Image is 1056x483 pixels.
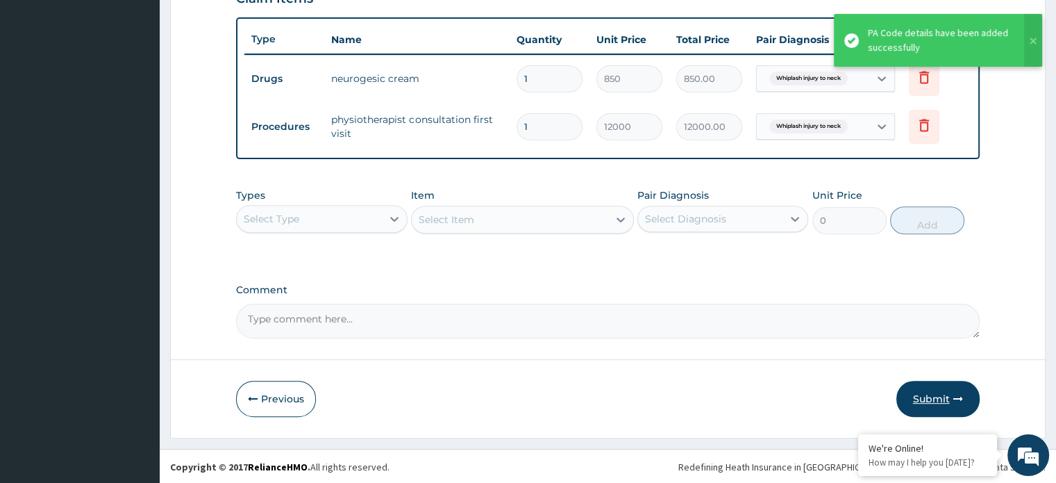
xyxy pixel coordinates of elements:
td: Drugs [244,66,324,92]
label: Comment [236,284,979,296]
p: How may I help you today? [869,457,987,468]
button: Submit [896,381,980,417]
div: Select Type [244,212,299,226]
label: Unit Price [812,188,862,202]
td: neurogesic cream [324,65,509,92]
span: We're online! [81,150,192,290]
div: Minimize live chat window [228,7,261,40]
th: Pair Diagnosis [749,26,902,54]
label: Pair Diagnosis [637,188,709,202]
span: Whiplash injury to neck [769,120,848,133]
strong: Copyright © 2017 . [170,461,310,473]
td: physiotherapist consultation first visit [324,106,509,147]
div: Redefining Heath Insurance in [GEOGRAPHIC_DATA] using Telemedicine and Data Science! [678,460,1046,474]
td: Procedures [244,114,324,140]
th: Type [244,26,324,52]
th: Unit Price [589,26,669,54]
div: PA Code details have been added successfully [868,26,1011,55]
button: Add [890,206,964,234]
th: Name [324,26,509,54]
img: d_794563401_company_1708531726252_794563401 [26,69,56,104]
button: Previous [236,381,316,417]
div: Select Diagnosis [645,212,726,226]
th: Quantity [510,26,589,54]
th: Total Price [669,26,749,54]
span: Whiplash injury to neck [769,72,848,85]
div: We're Online! [869,442,987,455]
label: Types [236,190,265,202]
a: RelianceHMO [248,461,308,473]
textarea: Type your message and hit 'Enter' [7,329,265,378]
label: Item [411,188,435,202]
div: Chat with us now [72,78,233,96]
